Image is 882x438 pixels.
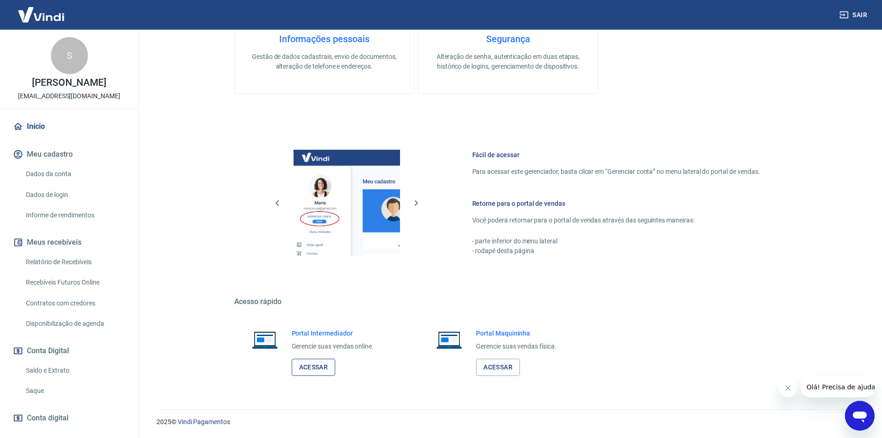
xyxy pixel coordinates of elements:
iframe: Fechar mensagem [779,379,797,397]
p: Para acessar este gerenciador, basta clicar em “Gerenciar conta” no menu lateral do portal de ven... [472,167,760,177]
h4: Segurança [433,33,583,44]
p: Gestão de dados cadastrais, envio de documentos, alteração de telefone e endereços. [250,52,399,71]
a: Contratos com credores [22,294,127,313]
button: Meus recebíveis [11,232,127,253]
a: Saldo e Extrato [22,361,127,380]
button: Conta Digital [11,341,127,361]
h4: Informações pessoais [250,33,399,44]
span: Conta digital [27,412,69,425]
p: [EMAIL_ADDRESS][DOMAIN_NAME] [18,91,120,101]
a: Início [11,116,127,137]
a: Vindi Pagamentos [178,418,230,425]
a: Relatório de Recebíveis [22,253,127,272]
a: Conta digital [11,408,127,428]
h6: Portal Maquininha [476,329,557,338]
p: 2025 © [156,417,860,427]
p: - rodapé desta página [472,246,760,256]
img: Imagem de um notebook aberto [430,329,469,351]
img: Imagem de um notebook aberto [245,329,284,351]
a: Acessar [476,359,520,376]
a: Disponibilização de agenda [22,314,127,333]
button: Meu cadastro [11,144,127,165]
p: Gerencie suas vendas física. [476,342,557,351]
a: Recebíveis Futuros Online [22,273,127,292]
a: Informe de rendimentos [22,206,127,225]
h6: Portal Intermediador [292,329,374,338]
p: [PERSON_NAME] [32,78,106,88]
p: Alteração de senha, autenticação em duas etapas, histórico de logins, gerenciamento de dispositivos. [433,52,583,71]
div: S [51,37,88,74]
h6: Fácil de acessar [472,150,760,159]
p: - parte inferior do menu lateral [472,236,760,246]
iframe: Botão para abrir a janela de mensagens [845,401,875,431]
iframe: Mensagem da empresa [801,377,875,397]
h6: Retorne para o portal de vendas [472,199,760,208]
p: Você poderá retornar para o portal de vendas através das seguintes maneiras: [472,216,760,225]
a: Dados de login [22,185,127,204]
p: Gerencie suas vendas online. [292,342,374,351]
img: Vindi [11,0,71,29]
img: Imagem da dashboard mostrando o botão de gerenciar conta na sidebar no lado esquerdo [294,150,400,256]
span: Olá! Precisa de ajuda? [6,6,78,14]
a: Saque [22,381,127,400]
button: Sair [838,6,871,24]
h5: Acesso rápido [234,297,782,306]
a: Dados da conta [22,165,127,184]
a: Acessar [292,359,336,376]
